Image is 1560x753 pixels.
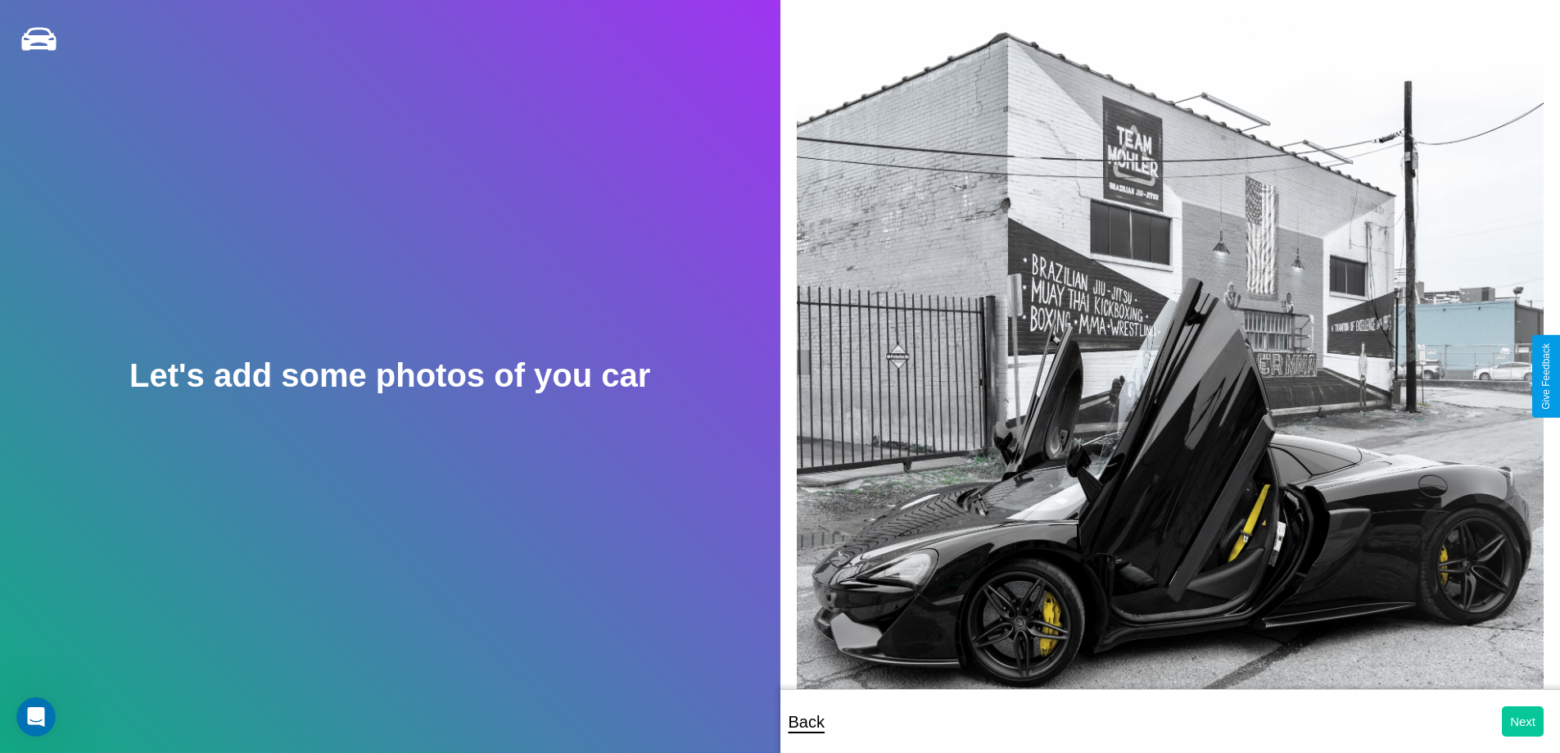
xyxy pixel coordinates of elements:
[797,16,1544,719] img: posted
[1502,706,1544,737] button: Next
[16,697,56,737] iframe: Intercom live chat
[1540,343,1552,410] div: Give Feedback
[789,707,825,737] p: Back
[129,357,650,394] h2: Let's add some photos of you car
